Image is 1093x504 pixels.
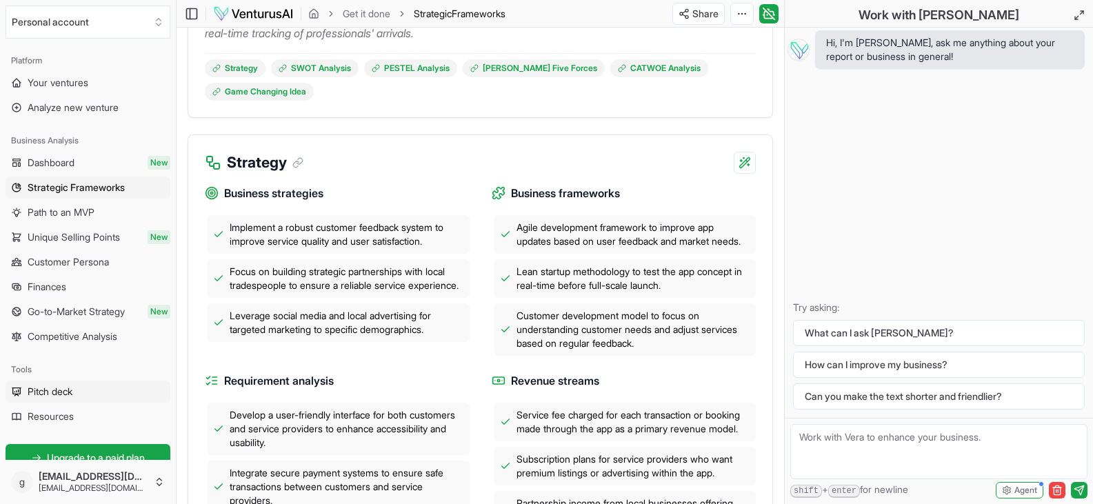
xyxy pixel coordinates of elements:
a: Finances [6,276,170,298]
span: Requirement analysis [224,372,334,390]
a: SWOT Analysis [271,59,359,77]
a: [PERSON_NAME] Five Forces [463,59,605,77]
span: + for newline [790,483,908,498]
kbd: shift [790,485,822,498]
span: Revenue streams [511,372,599,390]
span: Lean startup methodology to test the app concept in real-time before full-scale launch. [517,265,751,292]
a: Path to an MVP [6,201,170,223]
span: Agile development framework to improve app updates based on user feedback and market needs. [517,221,751,248]
span: Focus on building strategic partnerships with local tradespeople to ensure a reliable service exp... [230,265,464,292]
div: Platform [6,50,170,72]
span: Path to an MVP [28,205,94,219]
span: Hi, I'm [PERSON_NAME], ask me anything about your report or business in general! [826,36,1074,63]
span: Implement a robust customer feedback system to improve service quality and user satisfaction. [230,221,464,248]
a: PESTEL Analysis [364,59,457,77]
span: Analyze new venture [28,101,119,114]
p: Try asking: [793,301,1085,314]
a: Analyze new venture [6,97,170,119]
span: Business frameworks [511,185,620,202]
span: New [148,156,170,170]
img: logo [213,6,294,22]
h2: Work with [PERSON_NAME] [859,6,1019,25]
span: Unique Selling Points [28,230,120,244]
span: Resources [28,410,74,423]
span: Upgrade to a paid plan [47,451,145,465]
span: Share [692,7,719,21]
span: Business strategies [224,185,323,202]
span: Finances [28,280,66,294]
button: Select an organization [6,6,170,39]
span: Agent [1014,485,1037,496]
a: Get it done [343,7,390,21]
button: Share [672,3,725,25]
a: Go-to-Market StrategyNew [6,301,170,323]
a: CATWOE Analysis [610,59,708,77]
span: Pitch deck [28,385,72,399]
button: What can I ask [PERSON_NAME]? [793,320,1085,346]
img: Vera [788,39,810,61]
span: Go-to-Market Strategy [28,305,125,319]
a: Customer Persona [6,251,170,273]
a: Strategy [205,59,265,77]
a: Game Changing Idea [205,83,314,101]
button: Agent [996,482,1043,498]
span: Your ventures [28,76,88,90]
span: Customer Persona [28,255,109,269]
button: How can I improve my business? [793,352,1085,378]
a: Upgrade to a paid plan [6,444,170,472]
a: Your ventures [6,72,170,94]
nav: breadcrumb [308,7,505,21]
span: Customer development model to focus on understanding customer needs and adjust services based on ... [517,309,751,350]
span: Frameworks [452,8,505,19]
span: g [11,471,33,493]
h3: Strategy [227,152,303,174]
span: [EMAIL_ADDRESS][DOMAIN_NAME] [39,483,148,494]
span: Subscription plans for service providers who want premium listings or advertising within the app. [517,452,751,480]
kbd: enter [828,485,860,498]
div: Tools [6,359,170,381]
span: Leverage social media and local advertising for targeted marketing to specific demographics. [230,309,464,336]
div: Business Analysis [6,130,170,152]
span: [EMAIL_ADDRESS][DOMAIN_NAME] [39,470,148,483]
a: DashboardNew [6,152,170,174]
span: New [148,230,170,244]
a: Strategic Frameworks [6,177,170,199]
a: Competitive Analysis [6,325,170,347]
a: Pitch deck [6,381,170,403]
span: Service fee charged for each transaction or booking made through the app as a primary revenue model. [517,408,751,436]
a: Resources [6,405,170,427]
span: Dashboard [28,156,74,170]
span: StrategicFrameworks [414,7,505,21]
a: Unique Selling PointsNew [6,226,170,248]
button: Can you make the text shorter and friendlier? [793,383,1085,410]
span: Strategic Frameworks [28,181,125,194]
button: g[EMAIL_ADDRESS][DOMAIN_NAME][EMAIL_ADDRESS][DOMAIN_NAME] [6,465,170,498]
span: Competitive Analysis [28,330,117,343]
span: Develop a user-friendly interface for both customers and service providers to enhance accessibili... [230,408,464,450]
span: New [148,305,170,319]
